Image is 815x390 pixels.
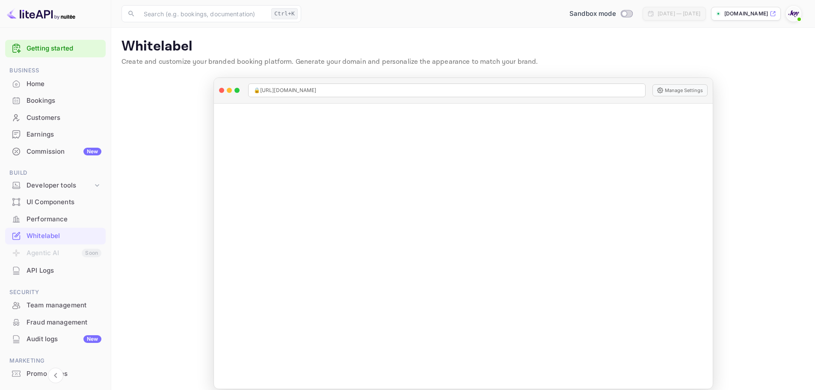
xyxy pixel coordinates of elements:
[27,266,101,276] div: API Logs
[652,84,708,96] button: Manage Settings
[5,66,106,75] span: Business
[5,297,106,313] a: Team management
[658,10,700,18] div: [DATE] — [DATE]
[5,314,106,331] div: Fraud management
[5,76,106,92] a: Home
[5,366,106,382] div: Promo codes
[5,314,106,330] a: Fraud management
[5,366,106,381] a: Promo codes
[83,148,101,155] div: New
[27,44,101,54] a: Getting started
[5,143,106,159] a: CommissionNew
[5,228,106,244] a: Whitelabel
[27,79,101,89] div: Home
[569,9,616,19] span: Sandbox mode
[5,331,106,347] a: Audit logsNew
[787,7,800,21] img: With Joy
[254,86,317,94] span: 🔒 [URL][DOMAIN_NAME]
[5,92,106,109] div: Bookings
[122,38,805,55] p: Whitelabel
[139,5,268,22] input: Search (e.g. bookings, documentation)
[27,369,101,379] div: Promo codes
[27,197,101,207] div: UI Components
[7,7,75,21] img: LiteAPI logo
[5,211,106,228] div: Performance
[27,130,101,140] div: Earnings
[27,181,93,191] div: Developer tools
[27,214,101,224] div: Performance
[5,331,106,348] div: Audit logsNew
[122,57,805,67] p: Create and customize your branded booking platform. Generate your domain and personalize the appe...
[5,288,106,297] span: Security
[5,262,106,279] div: API Logs
[5,126,106,143] div: Earnings
[5,356,106,366] span: Marketing
[48,368,63,383] button: Collapse navigation
[27,113,101,123] div: Customers
[5,178,106,193] div: Developer tools
[5,126,106,142] a: Earnings
[566,9,636,19] div: Switch to Production mode
[5,211,106,227] a: Performance
[27,96,101,106] div: Bookings
[5,228,106,244] div: Whitelabel
[5,143,106,160] div: CommissionNew
[5,92,106,108] a: Bookings
[5,40,106,57] div: Getting started
[27,318,101,327] div: Fraud management
[5,194,106,210] a: UI Components
[271,8,298,19] div: Ctrl+K
[5,168,106,178] span: Build
[27,301,101,310] div: Team management
[724,10,768,18] p: [DOMAIN_NAME]
[27,231,101,241] div: Whitelabel
[27,334,101,344] div: Audit logs
[5,110,106,125] a: Customers
[5,262,106,278] a: API Logs
[27,147,101,157] div: Commission
[5,110,106,126] div: Customers
[83,335,101,343] div: New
